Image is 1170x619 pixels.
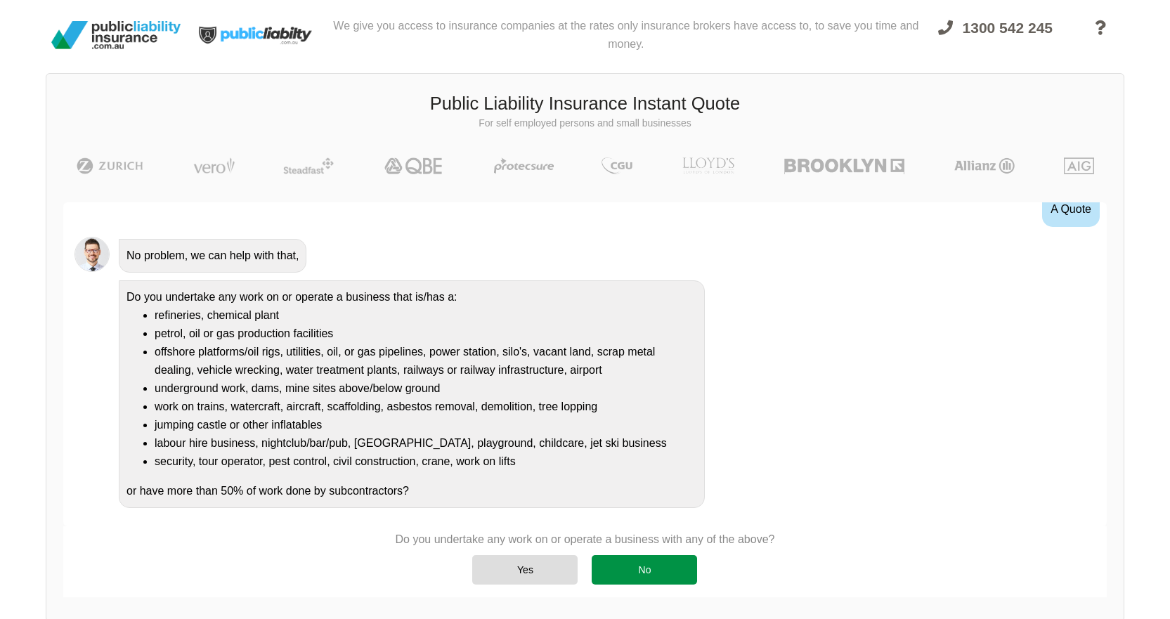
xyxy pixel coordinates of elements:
span: 1300 542 245 [963,20,1053,36]
li: labour hire business, nightclub/bar/pub, [GEOGRAPHIC_DATA], playground, childcare, jet ski business [155,434,697,452]
div: No problem, we can help with that, [119,239,306,273]
p: Do you undertake any work on or operate a business with any of the above? [396,532,775,547]
h3: Public Liability Insurance Instant Quote [57,91,1113,117]
div: We give you access to insurance companies at the rates only insurance brokers have access to, to ... [327,6,925,65]
img: Chatbot | PLI [74,237,110,272]
li: underground work, dams, mine sites above/below ground [155,379,697,398]
li: security, tour operator, pest control, civil construction, crane, work on lifts [155,452,697,471]
img: Allianz | Public Liability Insurance [947,157,1022,174]
img: Public Liability Insurance [46,15,186,55]
div: A Quote [1042,192,1100,227]
li: offshore platforms/oil rigs, utilities, oil, or gas pipelines, power station, silo's, vacant land... [155,343,697,379]
img: CGU | Public Liability Insurance [596,157,638,174]
li: work on trains, watercraft, aircraft, scaffolding, asbestos removal, demolition, tree lopping [155,398,697,416]
div: Do you undertake any work on or operate a business that is/has a: or have more than 50% of work d... [119,280,705,508]
img: Public Liability Insurance Light [186,6,327,65]
li: jumping castle or other inflatables [155,416,697,434]
div: Yes [472,555,578,585]
li: petrol, oil or gas production facilities [155,325,697,343]
img: Protecsure | Public Liability Insurance [488,157,559,174]
img: QBE | Public Liability Insurance [376,157,452,174]
div: No [592,555,697,585]
li: refineries, chemical plant [155,306,697,325]
img: Brooklyn | Public Liability Insurance [779,157,910,174]
img: Vero | Public Liability Insurance [187,157,241,174]
img: AIG | Public Liability Insurance [1058,157,1100,174]
img: Zurich | Public Liability Insurance [70,157,150,174]
img: LLOYD's | Public Liability Insurance [675,157,742,174]
img: Steadfast | Public Liability Insurance [278,157,339,174]
a: 1300 542 245 [925,11,1065,65]
p: For self employed persons and small businesses [57,117,1113,131]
